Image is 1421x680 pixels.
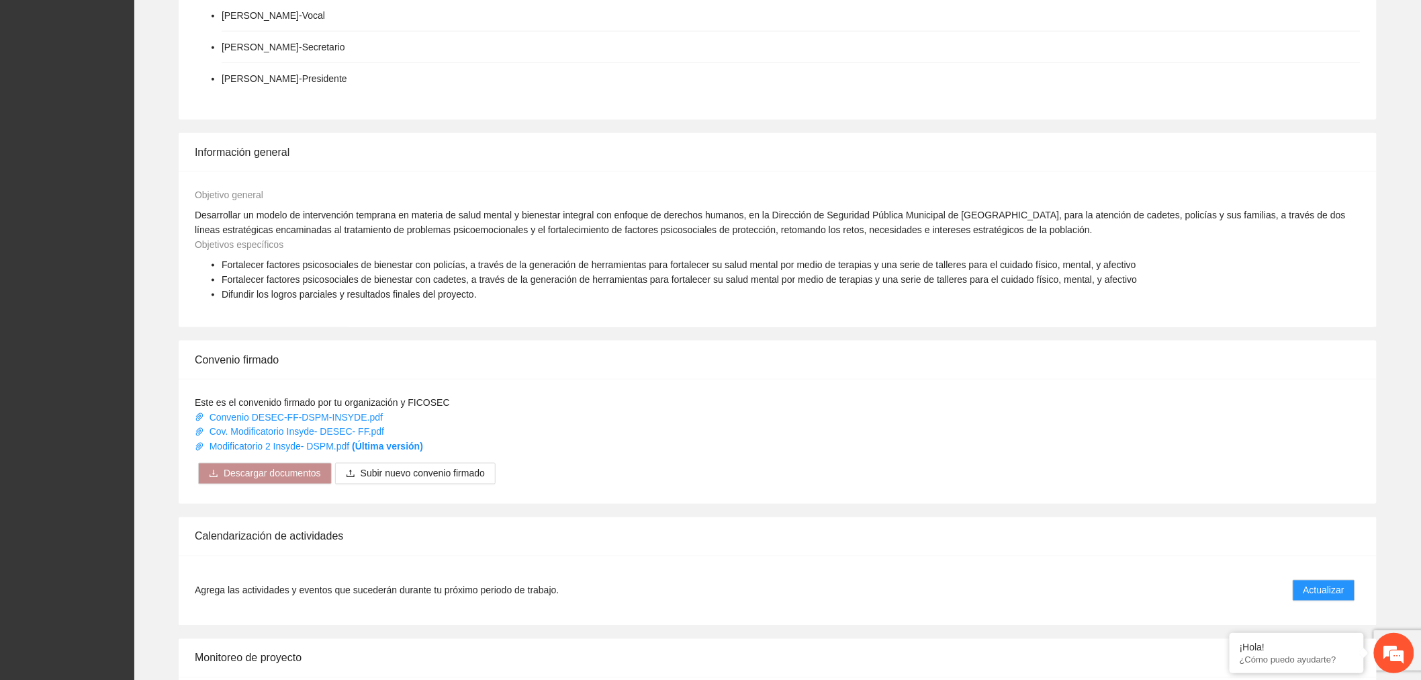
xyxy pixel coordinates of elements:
span: Estamos en línea. [78,179,185,315]
button: downloadDescargar documentos [198,463,332,484]
a: Cov. Modificatorio Insyde- DESEC- FF.pdf [195,427,387,437]
a: Convenio DESEC-FF-DSPM-INSYDE.pdf [195,412,385,423]
button: Actualizar [1293,580,1355,601]
span: Este es el convenido firmado por tu organización y FICOSEC [195,397,450,408]
div: Información general [195,133,1361,171]
li: [PERSON_NAME] - Presidente [222,71,347,86]
li: [PERSON_NAME] - Vocal [222,8,325,23]
span: Objetivo general [195,189,263,200]
span: uploadSubir nuevo convenio firmado [335,468,496,479]
span: paper-clip [195,413,204,422]
div: ¡Hola! [1240,642,1354,652]
span: Objetivos específicos [195,239,283,250]
span: Actualizar [1303,583,1344,598]
div: Minimizar ventana de chat en vivo [220,7,253,39]
span: Fortalecer factores psicosociales de bienestar con policías, a través de la generación de herrami... [222,259,1136,270]
span: Difundir los logros parciales y resultados finales del proyecto. [222,289,477,300]
span: Agrega las actividades y eventos que sucederán durante tu próximo periodo de trabajo. [195,583,559,598]
button: uploadSubir nuevo convenio firmado [335,463,496,484]
div: Monitoreo de proyecto [195,639,1361,677]
span: download [209,469,218,480]
p: ¿Cómo puedo ayudarte? [1240,654,1354,665]
span: paper-clip [195,442,204,452]
span: Descargar documentos [224,466,321,481]
div: Calendarización de actividades [195,517,1361,556]
span: upload [346,469,355,480]
div: Chatee con nosotros ahora [70,69,226,86]
span: Subir nuevo convenio firmado [361,466,485,481]
textarea: Escriba su mensaje y pulse “Intro” [7,367,256,414]
a: Modificatorio 2 Insyde- DSPM.pdf [195,441,423,452]
span: paper-clip [195,427,204,437]
span: Fortalecer factores psicosociales de bienestar con cadetes, a través de la generación de herramie... [222,274,1137,285]
span: Desarrollar un modelo de intervención temprana en materia de salud mental y bienestar integral co... [195,210,1346,235]
li: [PERSON_NAME] - Secretario [222,40,345,54]
strong: (Última versión) [352,441,423,452]
div: Convenio firmado [195,341,1361,379]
